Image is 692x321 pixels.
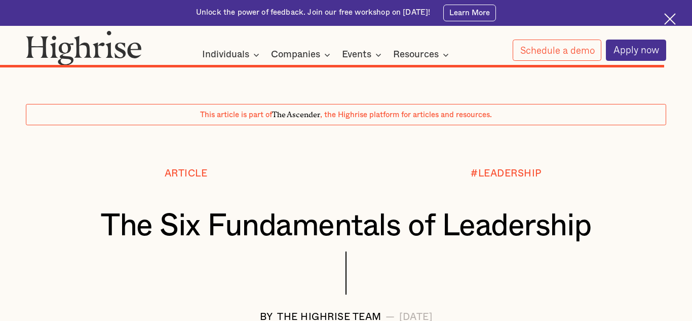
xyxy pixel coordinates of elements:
h1: The Six Fundamentals of Leadership [53,209,640,243]
img: Cross icon [664,13,676,25]
img: Highrise logo [26,30,141,65]
div: Events [342,49,385,61]
a: Learn More [443,5,496,21]
div: Events [342,49,371,61]
div: Individuals [202,49,262,61]
div: Individuals [202,49,249,61]
div: Resources [393,49,452,61]
div: Companies [271,49,320,61]
div: Article [165,168,208,179]
div: #LEADERSHIP [471,168,542,179]
div: Unlock the power of feedback. Join our free workshop on [DATE]! [196,8,430,18]
div: Resources [393,49,439,61]
a: Schedule a demo [513,40,602,61]
span: The Ascender [272,109,320,118]
span: This article is part of [200,111,272,119]
a: Apply now [606,40,666,61]
span: , the Highrise platform for articles and resources. [320,111,492,119]
div: Companies [271,49,333,61]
